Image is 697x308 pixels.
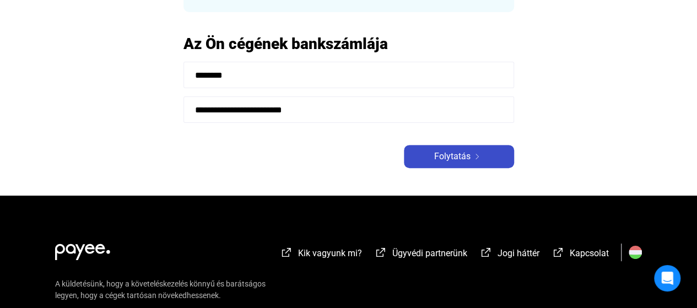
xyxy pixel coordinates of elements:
[298,248,362,258] span: Kik vagyunk mi?
[479,250,539,260] a: external-link-whiteJogi háttér
[183,34,514,53] h2: Az Ön cégének bankszámlája
[629,246,642,259] img: HU.svg
[404,145,514,168] button: Folytatásarrow-right-white
[552,250,609,260] a: external-link-whiteKapcsolat
[654,265,680,291] div: Open Intercom Messenger
[374,247,387,258] img: external-link-white
[498,248,539,258] span: Jogi háttér
[280,247,293,258] img: external-link-white
[471,154,484,159] img: arrow-right-white
[392,248,467,258] span: Ügyvédi partnerünk
[280,250,362,260] a: external-link-whiteKik vagyunk mi?
[570,248,609,258] span: Kapcsolat
[552,247,565,258] img: external-link-white
[479,247,493,258] img: external-link-white
[55,237,110,260] img: white-payee-white-dot.svg
[434,150,471,163] span: Folytatás
[374,250,467,260] a: external-link-whiteÜgyvédi partnerünk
